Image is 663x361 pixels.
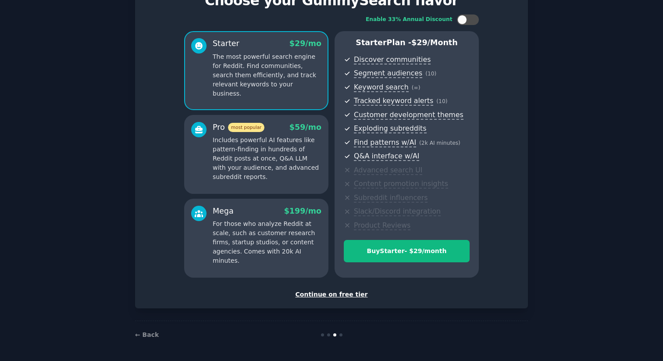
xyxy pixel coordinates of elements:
[354,111,463,120] span: Customer development themes
[344,37,470,48] p: Starter Plan -
[354,207,441,216] span: Slack/Discord integration
[228,123,265,132] span: most popular
[135,331,159,338] a: ← Back
[412,85,421,91] span: ( ∞ )
[213,206,234,217] div: Mega
[425,71,436,77] span: ( 10 )
[213,38,239,49] div: Starter
[354,124,426,133] span: Exploding subreddits
[354,221,410,230] span: Product Reviews
[289,39,321,48] span: $ 29 /mo
[354,193,428,203] span: Subreddit influencers
[344,240,470,262] button: BuyStarter- $29/month
[354,179,448,189] span: Content promotion insights
[436,98,447,104] span: ( 10 )
[284,207,321,215] span: $ 199 /mo
[354,97,433,106] span: Tracked keyword alerts
[354,69,422,78] span: Segment audiences
[213,52,321,98] p: The most powerful search engine for Reddit. Find communities, search them efficiently, and track ...
[354,152,419,161] span: Q&A interface w/AI
[289,123,321,132] span: $ 59 /mo
[144,290,519,299] div: Continue on free tier
[213,136,321,182] p: Includes powerful AI features like pattern-finding in hundreds of Reddit posts at once, Q&A LLM w...
[419,140,460,146] span: ( 2k AI minutes )
[354,55,431,64] span: Discover communities
[354,83,409,92] span: Keyword search
[354,166,422,175] span: Advanced search UI
[411,38,458,47] span: $ 29 /month
[366,16,453,24] div: Enable 33% Annual Discount
[354,138,416,147] span: Find patterns w/AI
[344,247,469,256] div: Buy Starter - $ 29 /month
[213,122,264,133] div: Pro
[213,219,321,265] p: For those who analyze Reddit at scale, such as customer research firms, startup studios, or conte...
